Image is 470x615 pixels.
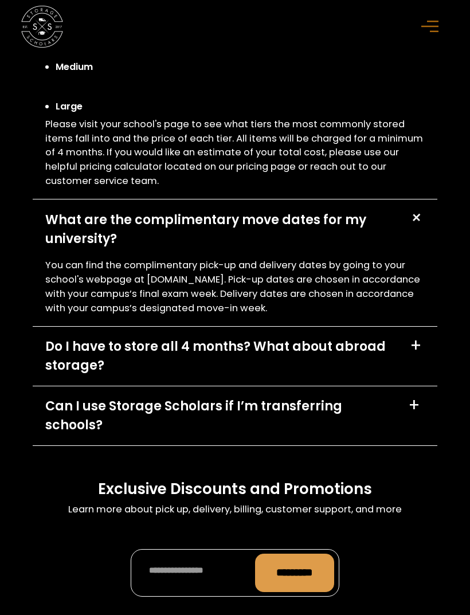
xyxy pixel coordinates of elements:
a: home [21,5,64,48]
li: Medium [56,60,425,74]
div: menu [415,10,449,44]
h3: Exclusive Discounts and Promotions [98,480,372,499]
div: + [410,337,422,354]
p: Please visit your school's page to see what tiers the most commonly stored items fall into and th... [45,117,425,189]
p: You can find the complimentary pick-up and delivery dates by going to your school's webpage at [D... [45,258,425,315]
p: Learn more about pick up, delivery, billing, customer support, and more [68,503,402,517]
form: Promo Form [131,549,339,597]
div: + [408,397,420,413]
div: + [406,207,426,228]
div: What are the complimentary move dates for my university? [45,210,397,248]
img: Storage Scholars main logo [21,5,64,48]
div: Can I use Storage Scholars if I’m transferring schools? [45,397,395,434]
div: Do I have to store all 4 months? What about abroad storage? [45,337,397,375]
li: Large [56,100,425,113]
